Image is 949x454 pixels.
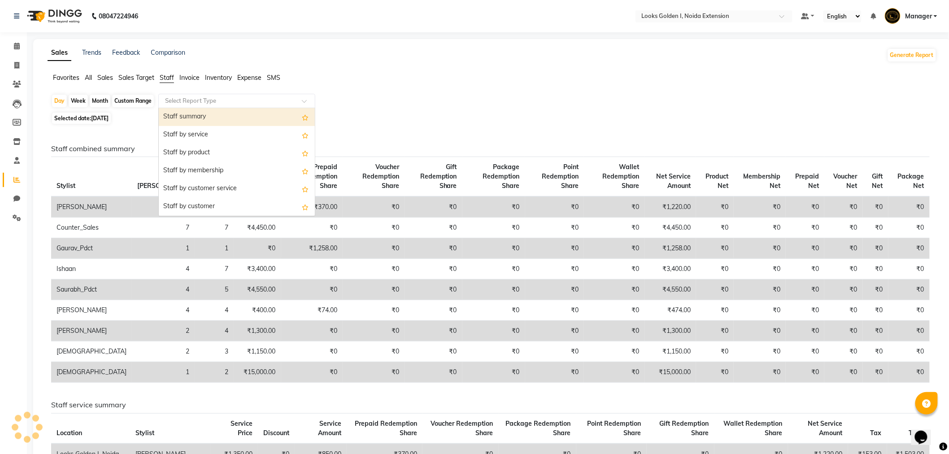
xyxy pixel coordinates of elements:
[405,238,462,259] td: ₹0
[584,300,644,321] td: ₹0
[51,279,132,300] td: Saurabh_Pdct
[118,74,154,82] span: Sales Target
[584,279,644,300] td: ₹0
[91,115,109,122] span: [DATE]
[898,172,924,190] span: Package Net
[302,183,309,194] span: Add this report to Favorites List
[57,429,82,437] span: Location
[462,321,525,341] td: ₹0
[786,196,824,218] td: ₹0
[362,163,399,190] span: Voucher Redemption Share
[281,341,343,362] td: ₹0
[786,279,824,300] td: ₹0
[405,279,462,300] td: ₹0
[343,300,405,321] td: ₹0
[734,218,786,238] td: ₹0
[179,74,200,82] span: Invoice
[405,259,462,279] td: ₹0
[263,429,289,437] span: Discount
[462,341,525,362] td: ₹0
[525,341,584,362] td: ₹0
[405,362,462,383] td: ₹0
[159,162,315,180] div: Staff by membership
[603,163,640,190] span: Wallet Redemption Share
[318,419,341,437] span: Service Amount
[696,300,734,321] td: ₹0
[234,218,281,238] td: ₹4,450.00
[786,341,824,362] td: ₹0
[645,362,697,383] td: ₹15,000.00
[97,74,113,82] span: Sales
[888,238,930,259] td: ₹0
[888,362,930,383] td: ₹0
[786,362,824,383] td: ₹0
[786,321,824,341] td: ₹0
[824,238,863,259] td: ₹0
[786,218,824,238] td: ₹0
[195,362,234,383] td: 2
[51,238,132,259] td: Gaurav_Pdct
[281,259,343,279] td: ₹0
[863,341,888,362] td: ₹0
[205,74,232,82] span: Inventory
[584,238,644,259] td: ₹0
[132,341,195,362] td: 2
[871,429,882,437] span: Tax
[863,362,888,383] td: ₹0
[525,218,584,238] td: ₹0
[743,172,780,190] span: Membership Net
[525,300,584,321] td: ₹0
[863,218,888,238] td: ₹0
[343,341,405,362] td: ₹0
[159,180,315,198] div: Staff by customer service
[195,300,234,321] td: 4
[51,321,132,341] td: [PERSON_NAME]
[462,218,525,238] td: ₹0
[159,108,315,126] div: Staff summary
[462,300,525,321] td: ₹0
[888,300,930,321] td: ₹0
[863,196,888,218] td: ₹0
[696,279,734,300] td: ₹0
[462,259,525,279] td: ₹0
[90,95,110,107] div: Month
[696,259,734,279] td: ₹0
[863,300,888,321] td: ₹0
[525,259,584,279] td: ₹0
[405,321,462,341] td: ₹0
[542,163,579,190] span: Point Redemption Share
[132,259,195,279] td: 4
[234,341,281,362] td: ₹1,150.00
[462,196,525,218] td: ₹0
[584,218,644,238] td: ₹0
[132,196,195,218] td: 2
[645,259,697,279] td: ₹3,400.00
[132,238,195,259] td: 1
[863,259,888,279] td: ₹0
[234,238,281,259] td: ₹0
[135,429,154,437] span: Stylist
[724,419,783,437] span: Wallet Redemption Share
[824,218,863,238] td: ₹0
[462,238,525,259] td: ₹0
[431,419,493,437] span: Voucher Redemption Share
[343,321,405,341] td: ₹0
[696,341,734,362] td: ₹0
[824,196,863,218] td: ₹0
[525,362,584,383] td: ₹0
[51,300,132,321] td: [PERSON_NAME]
[584,259,644,279] td: ₹0
[462,362,525,383] td: ₹0
[51,362,132,383] td: [DEMOGRAPHIC_DATA]
[656,172,691,190] span: Net Service Amount
[525,238,584,259] td: ₹0
[696,362,734,383] td: ₹0
[234,259,281,279] td: ₹3,400.00
[824,300,863,321] td: ₹0
[302,112,309,122] span: Add this report to Favorites List
[137,182,189,190] span: [PERSON_NAME]
[863,321,888,341] td: ₹0
[834,172,858,190] span: Voucher Net
[525,279,584,300] td: ₹0
[885,8,901,24] img: Manager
